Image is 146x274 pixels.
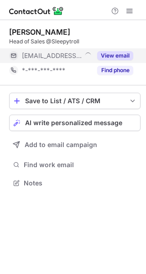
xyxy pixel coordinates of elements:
[9,93,141,109] button: save-profile-one-click
[22,52,82,60] span: [EMAIL_ADDRESS][DOMAIN_NAME]
[24,161,137,169] span: Find work email
[9,37,141,46] div: Head of Sales @Sleepytroll
[97,66,133,75] button: Reveal Button
[24,179,137,187] span: Notes
[25,141,97,148] span: Add to email campaign
[97,51,133,60] button: Reveal Button
[9,158,141,171] button: Find work email
[9,115,141,131] button: AI write personalized message
[9,5,64,16] img: ContactOut v5.3.10
[9,177,141,190] button: Notes
[25,119,122,126] span: AI write personalized message
[25,97,125,105] div: Save to List / ATS / CRM
[9,137,141,153] button: Add to email campaign
[9,27,70,37] div: [PERSON_NAME]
